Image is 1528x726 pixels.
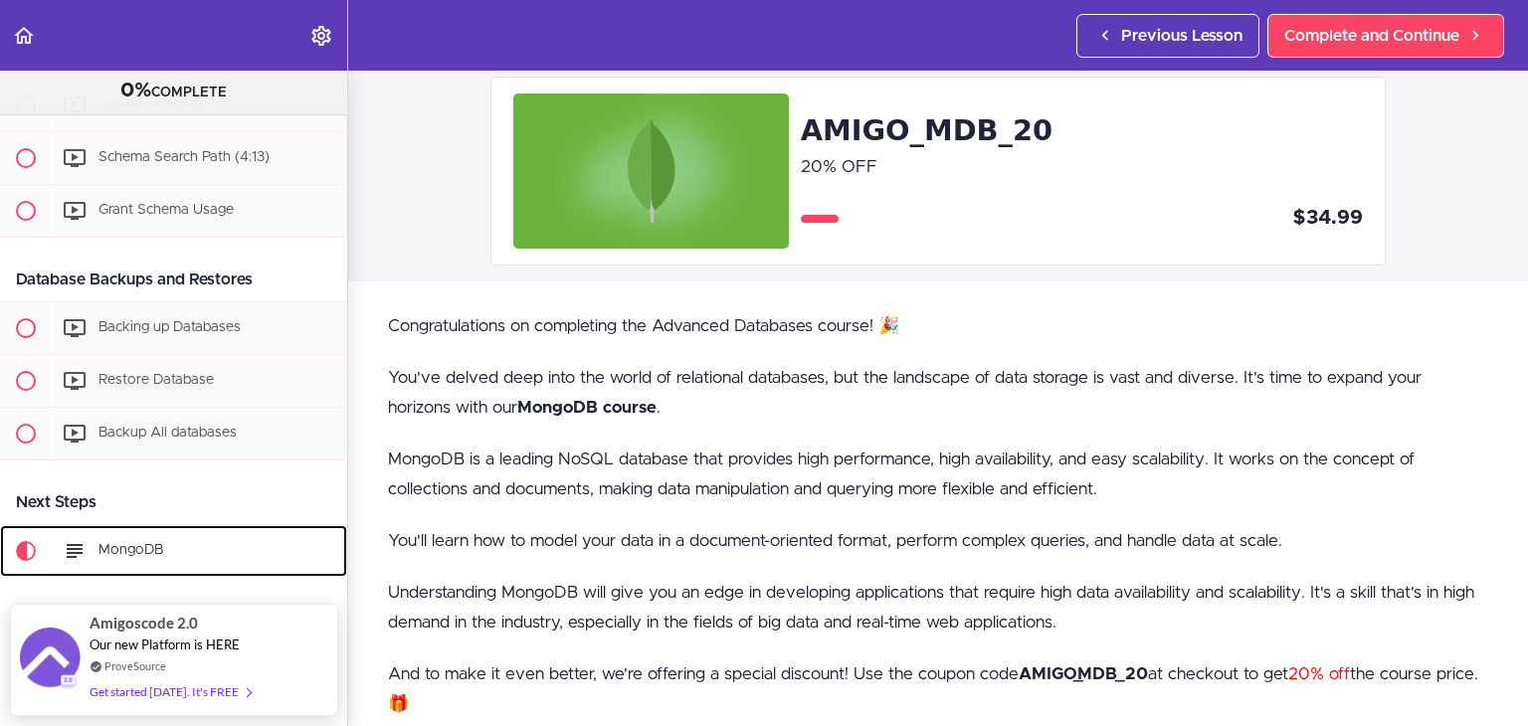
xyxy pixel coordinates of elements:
[1076,14,1259,58] a: Previous Lesson
[388,445,1488,504] p: MongoDB is a leading NoSQL database that provides high performance, high availability, and easy s...
[513,93,789,249] img: Product
[1267,14,1504,58] a: Complete and Continue
[388,526,1488,556] p: You'll learn how to model your data in a document-oriented format, perform complex queries, and h...
[98,203,234,217] span: Grant Schema Usage
[20,628,80,692] img: provesource social proof notification image
[801,152,1363,182] p: 20% OFF
[1019,665,1148,682] strong: AMIGO_MDB_20
[388,363,1488,423] p: You've delved deep into the world of relational databases, but the landscape of data storage is v...
[12,24,36,48] svg: Back to course curriculum
[98,320,241,334] span: Backing up Databases
[388,578,1488,637] p: Understanding MongoDB will give you an edge in developing applications that require high data ava...
[98,543,163,557] span: MongoDB
[98,426,237,440] span: Backup All databases
[309,24,333,48] svg: Settings Menu
[517,399,657,416] strong: MongoDB course
[1288,665,1350,682] span: 20% off
[388,659,1488,719] p: And to make it even better, we're offering a special discount! Use the coupon code at checkout to...
[98,150,270,164] span: Schema Search Path (4:13)
[1081,204,1363,233] div: $34.99
[1121,24,1242,48] span: Previous Lesson
[90,612,198,635] span: Amigoscode 2.0
[388,311,1488,341] p: Congratulations on completing the Advanced Databases course! 🎉
[90,636,240,652] span: Our new Platform is HERE
[90,680,251,703] div: Get started [DATE]. It's FREE
[1284,24,1459,48] span: Complete and Continue
[98,373,214,387] span: Restore Database
[801,109,1363,152] h1: AMIGO_MDB_20
[120,81,151,100] span: 0%
[25,79,322,104] div: COMPLETE
[104,657,166,674] a: ProveSource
